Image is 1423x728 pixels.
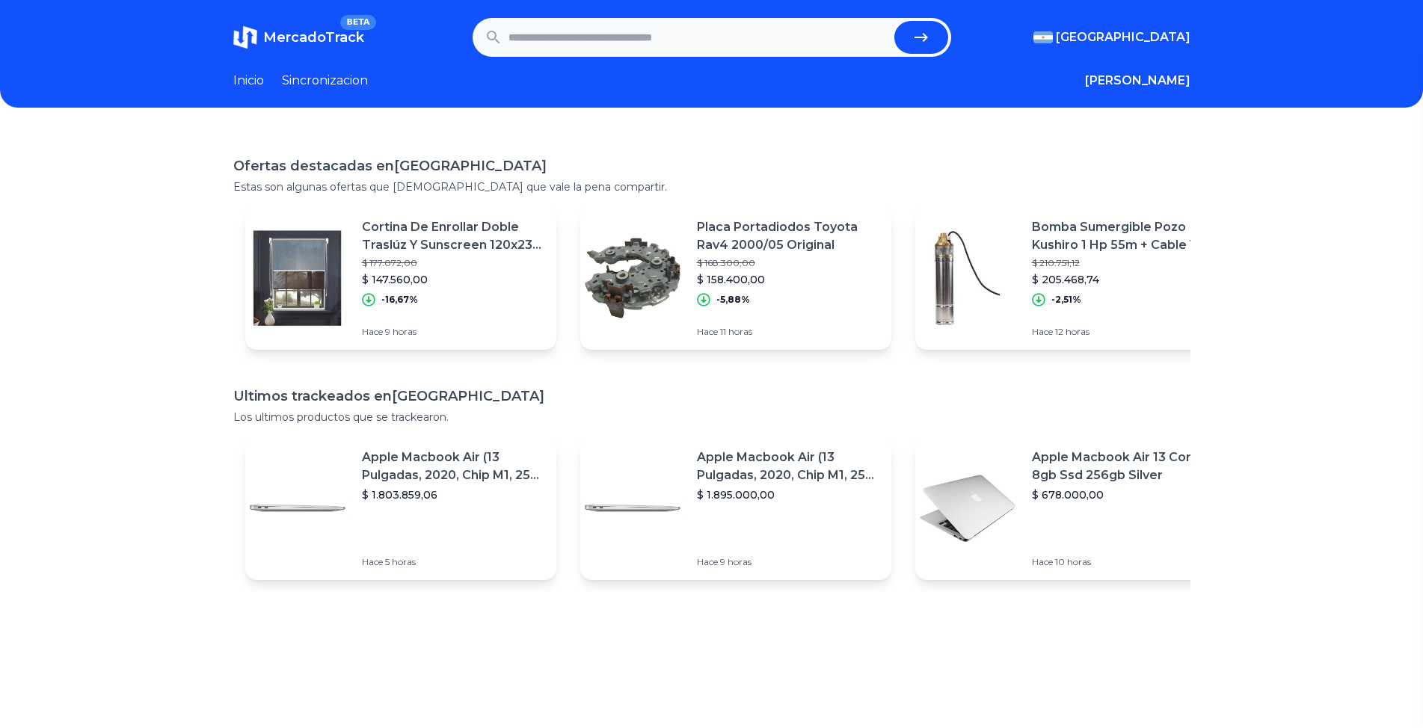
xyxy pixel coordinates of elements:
p: Los ultimos productos que se trackearon. [233,410,1190,425]
p: Bomba Sumergible Pozo Kushiro 1 Hp 55m + Cable Y Tablero 220 [1032,218,1214,254]
p: Placa Portadiodos Toyota Rav4 2000/05 Original [697,218,879,254]
img: Featured image [245,456,350,561]
p: $ 205.468,74 [1032,272,1214,287]
a: Featured imageApple Macbook Air 13 Core I5 8gb Ssd 256gb Silver$ 678.000,00Hace 10 horas [915,437,1226,580]
a: Sincronizacion [282,72,368,90]
p: $ 210.751,12 [1032,257,1214,269]
span: [GEOGRAPHIC_DATA] [1056,28,1190,46]
img: Featured image [580,456,685,561]
span: MercadoTrack [263,29,364,46]
p: $ 678.000,00 [1032,487,1214,502]
p: $ 158.400,00 [697,272,879,287]
a: Featured imageApple Macbook Air (13 Pulgadas, 2020, Chip M1, 256 Gb De Ssd, 8 Gb De Ram) - Plata$... [580,437,891,580]
p: Hace 12 horas [1032,326,1214,338]
a: MercadoTrackBETA [233,25,364,49]
p: $ 1.895.000,00 [697,487,879,502]
img: Featured image [245,226,350,330]
a: Inicio [233,72,264,90]
p: Hace 5 horas [362,556,544,568]
p: Estas son algunas ofertas que [DEMOGRAPHIC_DATA] que vale la pena compartir. [233,179,1190,194]
p: Cortina De Enrollar Doble Traslúz Y Sunscreen 120x230 Roller [362,218,544,254]
p: $ 177.072,00 [362,257,544,269]
a: Featured imageBomba Sumergible Pozo Kushiro 1 Hp 55m + Cable Y Tablero 220$ 210.751,12$ 205.468,7... [915,206,1226,350]
a: Featured imagePlaca Portadiodos Toyota Rav4 2000/05 Original$ 168.300,00$ 158.400,00-5,88%Hace 11... [580,206,891,350]
p: Hace 10 horas [1032,556,1214,568]
p: Hace 9 horas [697,556,879,568]
img: Featured image [580,226,685,330]
p: Apple Macbook Air (13 Pulgadas, 2020, Chip M1, 256 Gb De Ssd, 8 Gb De Ram) - Plata [362,448,544,484]
p: Hace 9 horas [362,326,544,338]
p: $ 168.300,00 [697,257,879,269]
p: -5,88% [716,294,750,306]
span: BETA [340,15,375,30]
img: Argentina [1033,31,1053,43]
button: [GEOGRAPHIC_DATA] [1033,28,1190,46]
h1: Ofertas destacadas en [GEOGRAPHIC_DATA] [233,155,1190,176]
img: Featured image [915,226,1020,330]
button: [PERSON_NAME] [1085,72,1190,90]
img: Featured image [915,456,1020,561]
a: Featured imageCortina De Enrollar Doble Traslúz Y Sunscreen 120x230 Roller$ 177.072,00$ 147.560,0... [245,206,556,350]
a: Featured imageApple Macbook Air (13 Pulgadas, 2020, Chip M1, 256 Gb De Ssd, 8 Gb De Ram) - Plata$... [245,437,556,580]
p: $ 1.803.859,06 [362,487,544,502]
p: -16,67% [381,294,418,306]
img: MercadoTrack [233,25,257,49]
p: -2,51% [1051,294,1081,306]
p: Apple Macbook Air 13 Core I5 8gb Ssd 256gb Silver [1032,448,1214,484]
h1: Ultimos trackeados en [GEOGRAPHIC_DATA] [233,386,1190,407]
p: Hace 11 horas [697,326,879,338]
p: $ 147.560,00 [362,272,544,287]
p: Apple Macbook Air (13 Pulgadas, 2020, Chip M1, 256 Gb De Ssd, 8 Gb De Ram) - Plata [697,448,879,484]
